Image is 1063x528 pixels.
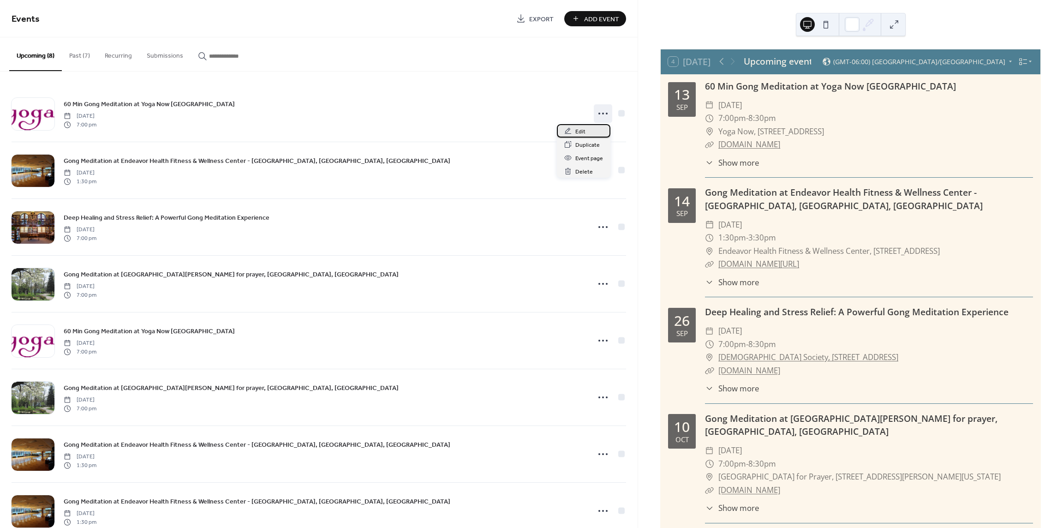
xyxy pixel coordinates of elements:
[676,210,688,217] div: Sep
[718,112,746,125] span: 7:00pm
[705,112,714,125] div: ​
[705,99,714,112] div: ​
[575,127,585,137] span: Edit
[64,440,450,450] span: Gong Meditation at Endeavor Health Fitness & Wellness Center - [GEOGRAPHIC_DATA], [GEOGRAPHIC_DAT...
[705,470,714,484] div: ​
[64,212,269,223] a: Deep Healing and Stress Relief: A Powerful Gong Meditation Experience
[718,157,759,168] span: Show more
[705,218,714,232] div: ​
[575,140,600,150] span: Duplicate
[64,234,96,242] span: 7:00 pm
[718,338,746,351] span: 7:00pm
[748,338,776,351] span: 8:30pm
[64,518,96,526] span: 1:30 pm
[64,453,96,461] span: [DATE]
[64,100,235,109] span: 60 Min Gong Meditation at Yoga Now [GEOGRAPHIC_DATA]
[64,291,96,299] span: 7:00 pm
[64,169,96,177] span: [DATE]
[746,231,748,245] span: -
[705,138,714,151] div: ​
[64,497,450,507] span: Gong Meditation at Endeavor Health Fitness & Wellness Center - [GEOGRAPHIC_DATA], [GEOGRAPHIC_DAT...
[718,125,824,138] span: Yoga Now, [STREET_ADDRESS]
[575,167,593,177] span: Delete
[718,457,746,471] span: 7:00pm
[64,99,235,109] a: 60 Min Gong Meditation at Yoga Now [GEOGRAPHIC_DATA]
[64,339,96,348] span: [DATE]
[64,396,96,404] span: [DATE]
[718,470,1001,484] span: [GEOGRAPHIC_DATA] for Prayer, [STREET_ADDRESS][PERSON_NAME][US_STATE]
[705,276,759,288] button: ​Show more
[674,194,690,208] div: 14
[705,457,714,471] div: ​
[744,55,811,68] div: Upcoming events
[705,412,997,438] a: Gong Meditation at [GEOGRAPHIC_DATA][PERSON_NAME] for prayer, [GEOGRAPHIC_DATA], [GEOGRAPHIC_DATA]
[64,282,96,291] span: [DATE]
[705,306,1009,318] a: Deep Healing and Stress Relief: A Powerful Gong Meditation Experience
[676,330,688,337] div: Sep
[674,314,690,328] div: 26
[718,99,742,112] span: [DATE]
[705,125,714,138] div: ​
[718,218,742,232] span: [DATE]
[705,383,759,394] button: ​Show more
[64,384,399,393] span: Gong Meditation at [GEOGRAPHIC_DATA][PERSON_NAME] for prayer, [GEOGRAPHIC_DATA], [GEOGRAPHIC_DATA]
[746,112,748,125] span: -
[705,157,759,168] button: ​Show more
[705,157,714,168] div: ​
[718,276,759,288] span: Show more
[718,485,780,495] a: [DOMAIN_NAME]
[705,276,714,288] div: ​
[509,11,561,26] a: Export
[64,213,269,223] span: Deep Healing and Stress Relief: A Powerful Gong Meditation Experience
[718,351,898,364] a: [DEMOGRAPHIC_DATA] Society, [STREET_ADDRESS]
[705,186,983,212] a: Gong Meditation at Endeavor Health Fitness & Wellness Center - [GEOGRAPHIC_DATA], [GEOGRAPHIC_DAT...
[64,327,235,336] span: 60 Min Gong Meditation at Yoga Now [GEOGRAPHIC_DATA]
[718,444,742,457] span: [DATE]
[64,496,450,507] a: Gong Meditation at Endeavor Health Fitness & Wellness Center - [GEOGRAPHIC_DATA], [GEOGRAPHIC_DAT...
[718,502,759,514] span: Show more
[748,112,776,125] span: 8:30pm
[718,324,742,338] span: [DATE]
[833,59,1005,65] span: (GMT-06:00) [GEOGRAPHIC_DATA]/[GEOGRAPHIC_DATA]
[705,502,759,514] button: ​Show more
[64,510,96,518] span: [DATE]
[64,404,96,413] span: 7:00 pm
[718,383,759,394] span: Show more
[675,436,689,443] div: Oct
[97,37,139,70] button: Recurring
[64,439,450,450] a: Gong Meditation at Endeavor Health Fitness & Wellness Center - [GEOGRAPHIC_DATA], [GEOGRAPHIC_DAT...
[64,120,96,129] span: 7:00 pm
[9,37,62,71] button: Upcoming (8)
[705,444,714,457] div: ​
[529,14,554,24] span: Export
[575,154,603,163] span: Event page
[705,364,714,378] div: ​
[748,231,776,245] span: 3:30pm
[718,139,780,150] a: [DOMAIN_NAME]
[676,104,688,111] div: Sep
[705,484,714,497] div: ​
[705,231,714,245] div: ​
[64,177,96,186] span: 1:30 pm
[12,10,40,28] span: Events
[705,338,714,351] div: ​
[564,11,626,26] a: Add Event
[718,231,746,245] span: 1:30pm
[64,383,399,393] a: Gong Meditation at [GEOGRAPHIC_DATA][PERSON_NAME] for prayer, [GEOGRAPHIC_DATA], [GEOGRAPHIC_DATA]
[64,348,96,356] span: 7:00 pm
[718,365,780,376] a: [DOMAIN_NAME]
[64,226,96,234] span: [DATE]
[584,14,619,24] span: Add Event
[64,326,235,336] a: 60 Min Gong Meditation at Yoga Now [GEOGRAPHIC_DATA]
[705,258,714,271] div: ​
[674,420,690,434] div: 10
[64,156,450,166] span: Gong Meditation at Endeavor Health Fitness & Wellness Center - [GEOGRAPHIC_DATA], [GEOGRAPHIC_DAT...
[64,269,399,280] a: Gong Meditation at [GEOGRAPHIC_DATA][PERSON_NAME] for prayer, [GEOGRAPHIC_DATA], [GEOGRAPHIC_DATA]
[746,457,748,471] span: -
[705,245,714,258] div: ​
[748,457,776,471] span: 8:30pm
[705,80,956,92] a: 60 Min Gong Meditation at Yoga Now [GEOGRAPHIC_DATA]
[705,324,714,338] div: ​
[746,338,748,351] span: -
[139,37,191,70] button: Submissions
